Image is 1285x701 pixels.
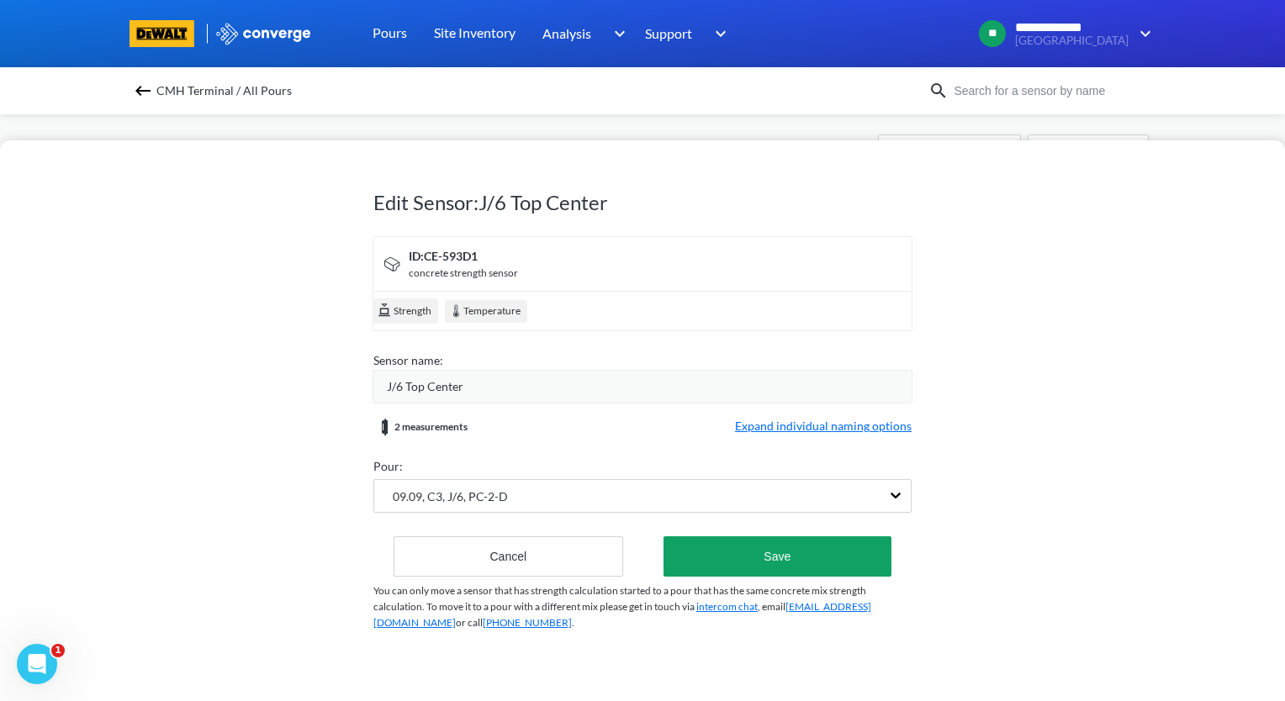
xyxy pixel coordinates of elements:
[1129,24,1155,44] img: downArrow.svg
[445,300,527,323] div: Temperature
[664,536,891,577] button: Save
[374,488,508,506] span: 09.09, C3, J/6, PC-2-D
[645,23,692,44] span: Support
[373,189,912,216] h1: Edit Sensor: J/6 Top Center
[382,254,402,274] img: signal-icon.svg
[373,600,871,629] a: [EMAIL_ADDRESS][DOMAIN_NAME]
[704,24,731,44] img: downArrow.svg
[373,351,912,370] div: Sensor name:
[373,457,912,476] div: Pour:
[51,644,65,657] span: 1
[542,23,591,44] span: Analysis
[373,417,394,437] img: measurements-group.svg
[130,20,194,47] img: branding logo
[214,23,312,45] img: logo_ewhite.svg
[133,81,153,101] img: backspace.svg
[603,24,630,44] img: downArrow.svg
[696,600,758,613] a: intercom chat
[377,302,392,317] img: cube.svg
[483,616,572,629] a: [PHONE_NUMBER]
[928,81,949,101] img: icon-search.svg
[387,377,463,396] span: J/6 Top Center
[373,417,468,437] div: 2 measurements
[409,266,518,282] div: concrete strength sensor
[373,583,912,630] p: You can only move a sensor that has strength calculation started to a pour that has the same conc...
[156,79,292,103] span: CMH Terminal / All Pours
[394,536,623,577] button: Cancel
[392,303,431,320] span: Strength
[130,20,214,47] a: branding logo
[448,303,463,319] img: temperature.svg
[409,247,518,266] div: ID: CE-593D1
[735,417,912,437] span: Expand individual naming options
[1015,34,1129,47] span: [GEOGRAPHIC_DATA]
[17,644,57,684] iframe: Intercom live chat
[949,82,1152,100] input: Search for a sensor by name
